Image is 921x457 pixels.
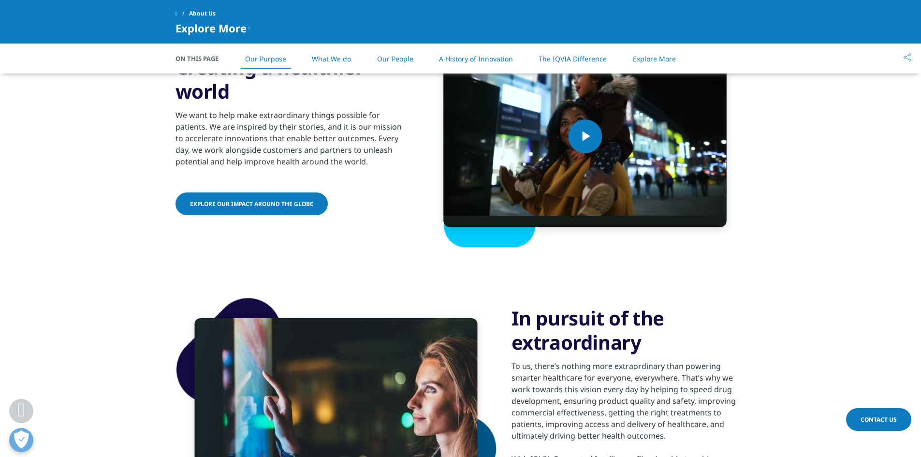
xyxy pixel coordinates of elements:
span: Explore More [175,22,247,34]
span: On This Page [175,54,229,63]
a: Explore More [633,54,676,63]
img: shape-2.png [424,24,746,249]
a: The IQVIA Difference [539,54,607,63]
button: Open Preferences [9,428,33,452]
h3: In pursuit of the extraordinary [512,306,746,354]
a: Our Purpose [245,54,286,63]
a: What We do [312,54,351,63]
a: Explore our impact around the globe [175,192,328,215]
a: Our People [377,54,413,63]
a: Contact Us [846,408,911,431]
p: We want to help make extraordinary things possible for patients. We are inspired by their stories... [175,109,410,173]
span: About Us [189,5,216,22]
a: A History of Innovation [439,54,513,63]
span: Explore our impact around the globe [190,200,313,208]
div: To us, there’s nothing more extraordinary than powering smarter healthcare for everyone, everywhe... [512,360,746,442]
h3: Creating a healthier world [175,55,410,103]
span: Contact Us [861,415,897,424]
video-js: Video Player [444,46,727,227]
button: Play Video [568,119,602,153]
